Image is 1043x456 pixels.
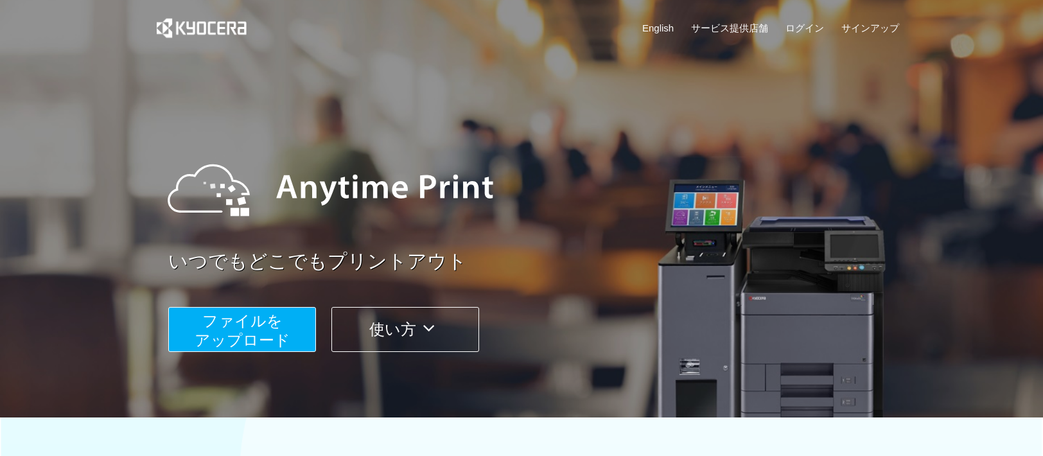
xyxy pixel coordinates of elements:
a: ログイン [785,21,824,35]
span: ファイルを ​​アップロード [195,312,290,349]
button: ファイルを​​アップロード [168,307,316,352]
button: 使い方 [331,307,479,352]
a: English [642,21,674,35]
a: サービス提供店舗 [691,21,768,35]
a: いつでもどこでもプリントアウト [168,248,907,276]
a: サインアップ [841,21,899,35]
